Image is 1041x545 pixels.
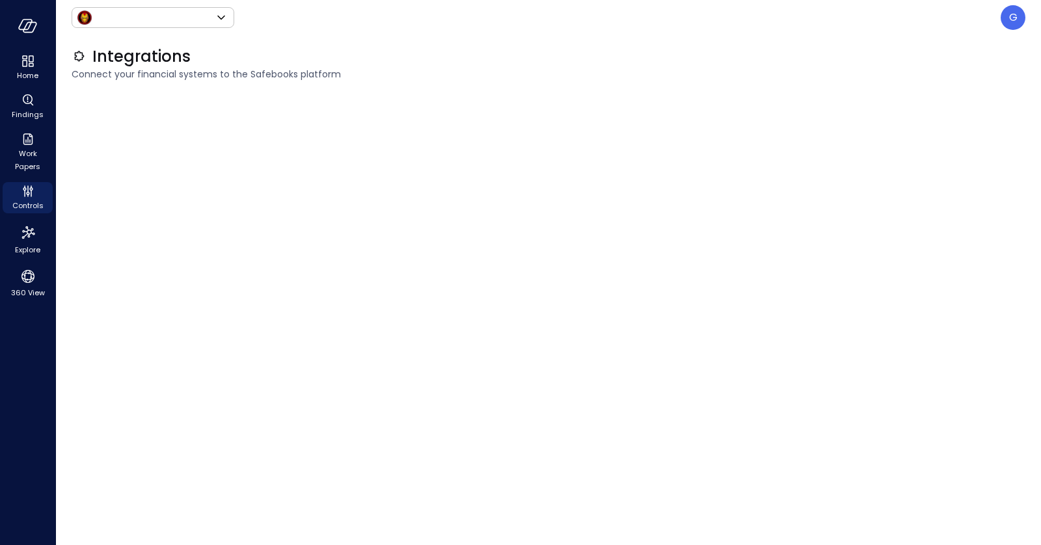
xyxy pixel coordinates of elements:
[72,67,1025,81] span: Connect your financial systems to the Safebooks platform
[3,265,53,300] div: 360 View
[3,182,53,213] div: Controls
[1009,10,1018,25] p: G
[15,243,40,256] span: Explore
[3,221,53,258] div: Explore
[3,52,53,83] div: Home
[12,199,44,212] span: Controls
[3,91,53,122] div: Findings
[8,147,47,173] span: Work Papers
[92,46,191,67] span: Integrations
[17,69,38,82] span: Home
[77,10,92,25] img: Icon
[3,130,53,174] div: Work Papers
[1001,5,1025,30] div: Guy
[12,108,44,121] span: Findings
[11,286,45,299] span: 360 View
